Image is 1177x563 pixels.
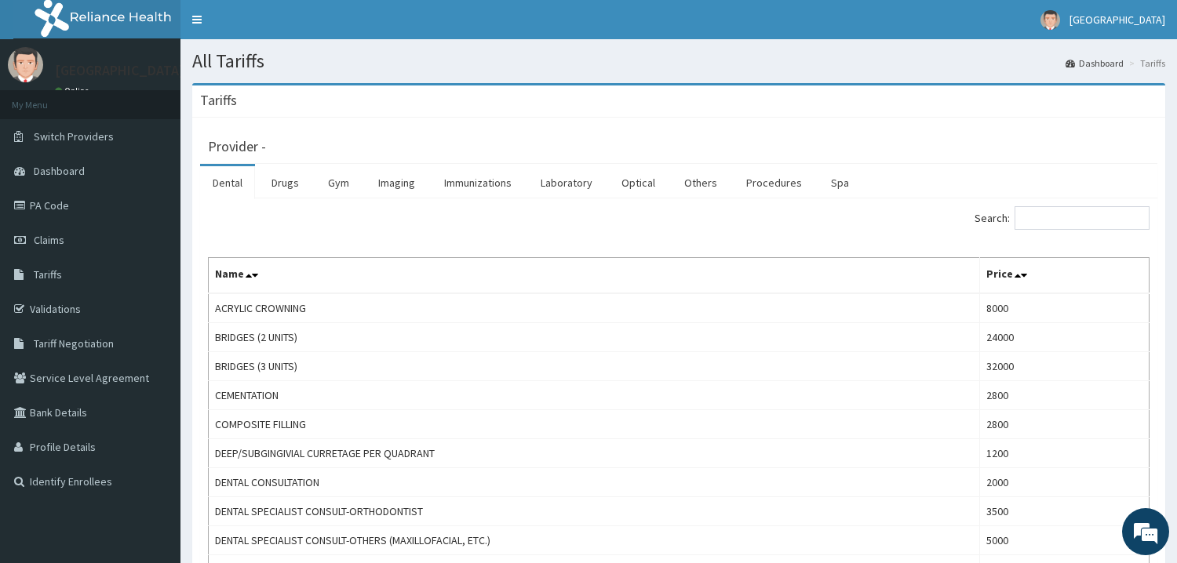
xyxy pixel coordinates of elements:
[1040,10,1060,30] img: User Image
[818,166,862,199] a: Spa
[208,140,266,154] h3: Provider -
[979,293,1149,323] td: 8000
[209,468,980,497] td: DENTAL CONSULTATION
[200,93,237,107] h3: Tariffs
[979,526,1149,555] td: 5000
[979,410,1149,439] td: 2800
[528,166,605,199] a: Laboratory
[209,497,980,526] td: DENTAL SPECIALIST CONSULT-ORTHODONTIST
[209,258,980,294] th: Name
[979,352,1149,381] td: 32000
[34,129,114,143] span: Switch Providers
[1066,56,1124,70] a: Dashboard
[979,439,1149,468] td: 1200
[209,352,980,381] td: BRIDGES (3 UNITS)
[979,497,1149,526] td: 3500
[1125,56,1165,70] li: Tariffs
[979,381,1149,410] td: 2800
[1015,206,1150,230] input: Search:
[734,166,814,199] a: Procedures
[34,164,85,178] span: Dashboard
[609,166,668,199] a: Optical
[209,526,980,555] td: DENTAL SPECIALIST CONSULT-OTHERS (MAXILLOFACIAL, ETC.)
[34,267,62,281] span: Tariffs
[209,293,980,323] td: ACRYLIC CROWNING
[432,166,524,199] a: Immunizations
[192,51,1165,71] h1: All Tariffs
[55,64,184,78] p: [GEOGRAPHIC_DATA]
[366,166,428,199] a: Imaging
[1070,13,1165,27] span: [GEOGRAPHIC_DATA]
[209,323,980,352] td: BRIDGES (2 UNITS)
[200,166,255,199] a: Dental
[975,206,1150,230] label: Search:
[259,166,312,199] a: Drugs
[979,258,1149,294] th: Price
[55,85,93,96] a: Online
[209,381,980,410] td: CEMENTATION
[8,47,43,82] img: User Image
[34,336,114,351] span: Tariff Negotiation
[209,439,980,468] td: DEEP/SUBGINGIVIAL CURRETAGE PER QUADRANT
[209,410,980,439] td: COMPOSITE FILLING
[672,166,730,199] a: Others
[979,323,1149,352] td: 24000
[315,166,362,199] a: Gym
[979,468,1149,497] td: 2000
[34,233,64,247] span: Claims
